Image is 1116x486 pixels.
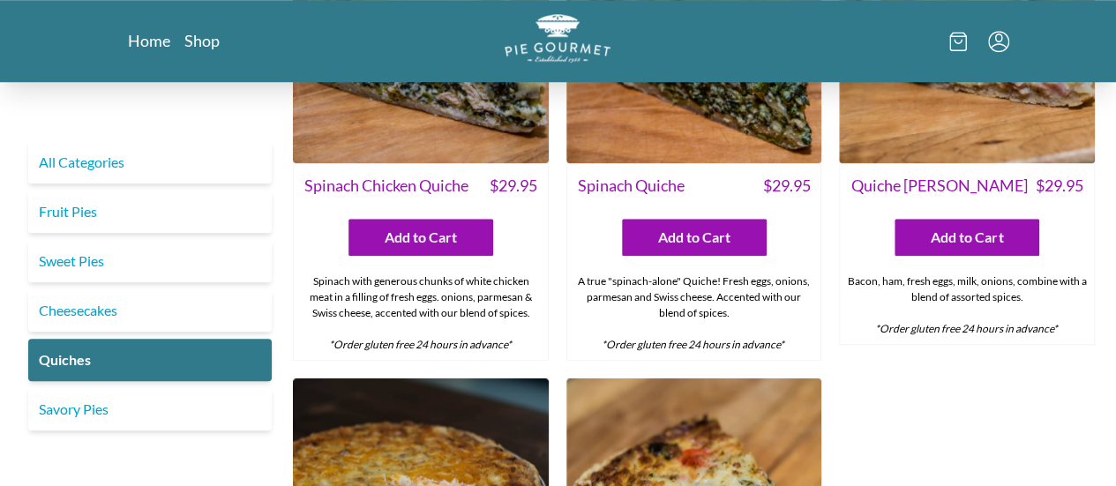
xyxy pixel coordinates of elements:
[840,266,1094,344] div: Bacon, ham, fresh eggs, milk, onions, combine with a blend of assorted spices.
[505,14,610,63] img: logo
[28,141,272,183] a: All Categories
[875,322,1058,335] em: *Order gluten free 24 hours in advance*
[28,289,272,332] a: Cheesecakes
[505,14,610,68] a: Logo
[988,31,1009,52] button: Menu
[602,338,784,351] em: *Order gluten free 24 hours in advance*
[850,174,1027,198] span: Quiche [PERSON_NAME]
[184,30,220,51] a: Shop
[329,338,512,351] em: *Order gluten free 24 hours in advance*
[490,174,537,198] span: $ 29.95
[385,227,457,248] span: Add to Cart
[931,227,1003,248] span: Add to Cart
[895,219,1039,256] button: Add to Cart
[567,266,821,360] div: A true "spinach-alone" Quiche! Fresh eggs, onions, parmesan and Swiss cheese. Accented with our b...
[304,174,468,198] span: Spinach Chicken Quiche
[762,174,810,198] span: $ 29.95
[28,388,272,430] a: Savory Pies
[28,339,272,381] a: Quiches
[622,219,767,256] button: Add to Cart
[578,174,685,198] span: Spinach Quiche
[658,227,730,248] span: Add to Cart
[348,219,493,256] button: Add to Cart
[1036,174,1083,198] span: $ 29.95
[28,191,272,233] a: Fruit Pies
[128,30,170,51] a: Home
[28,240,272,282] a: Sweet Pies
[294,266,548,360] div: Spinach with generous chunks of white chicken meat in a filling of fresh eggs. onions, parmesan &...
